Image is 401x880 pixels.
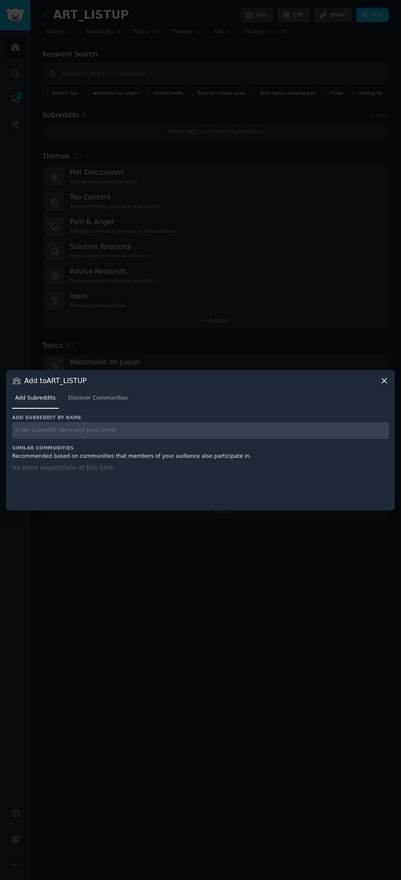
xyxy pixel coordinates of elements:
[12,422,389,439] input: Enter subreddit name and press enter
[12,463,389,500] div: No more suggestions at this time
[12,414,389,420] h3: Add subreddit by name
[15,394,56,402] span: Add Subreddits
[24,376,86,385] h3: Add to ART_LISTUP
[68,394,128,402] span: Discover Communities
[12,391,59,409] a: Add Subreddits
[12,453,389,460] div: Recommended based on communities that members of your audience also participate in.
[65,391,131,409] a: Discover Communities
[12,445,389,451] h3: Similar Communities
